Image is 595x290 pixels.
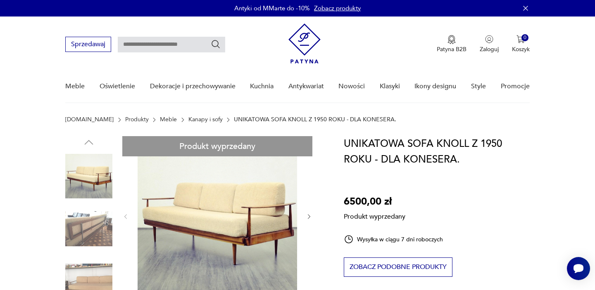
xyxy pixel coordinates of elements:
button: Sprzedawaj [65,37,111,52]
img: Ikona medalu [447,35,456,44]
a: Nowości [338,71,365,102]
p: 6500,00 zł [344,194,405,210]
a: Kuchnia [250,71,274,102]
a: Ikony designu [414,71,456,102]
a: Produkty [125,116,149,123]
img: Ikona koszyka [516,35,525,43]
a: [DOMAIN_NAME] [65,116,114,123]
p: Produkt wyprzedany [344,210,405,221]
a: Klasyki [380,71,400,102]
a: Ikona medaluPatyna B2B [437,35,466,53]
a: Sprzedawaj [65,42,111,48]
p: Patyna B2B [437,45,466,53]
a: Promocje [501,71,530,102]
button: Patyna B2B [437,35,466,53]
div: Wysyłka w ciągu 7 dni roboczych [344,234,443,244]
button: Zaloguj [480,35,499,53]
a: Kanapy i sofy [188,116,223,123]
a: Meble [160,116,177,123]
button: 0Koszyk [512,35,530,53]
a: Oświetlenie [100,71,135,102]
a: Antykwariat [288,71,324,102]
p: Antyki od MMarte do -10% [234,4,310,12]
div: 0 [521,34,528,41]
button: Zobacz podobne produkty [344,257,452,277]
button: Szukaj [211,39,221,49]
p: Koszyk [512,45,530,53]
a: Style [471,71,486,102]
h1: UNIKATOWA SOFA KNOLL Z 1950 ROKU - DLA KONESERA. [344,136,529,167]
p: UNIKATOWA SOFA KNOLL Z 1950 ROKU - DLA KONESERA. [234,116,396,123]
a: Meble [65,71,85,102]
a: Zobacz produkty [314,4,361,12]
img: Patyna - sklep z meblami i dekoracjami vintage [288,24,321,64]
a: Dekoracje i przechowywanie [150,71,236,102]
iframe: Smartsupp widget button [567,257,590,280]
p: Zaloguj [480,45,499,53]
img: Ikonka użytkownika [485,35,493,43]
